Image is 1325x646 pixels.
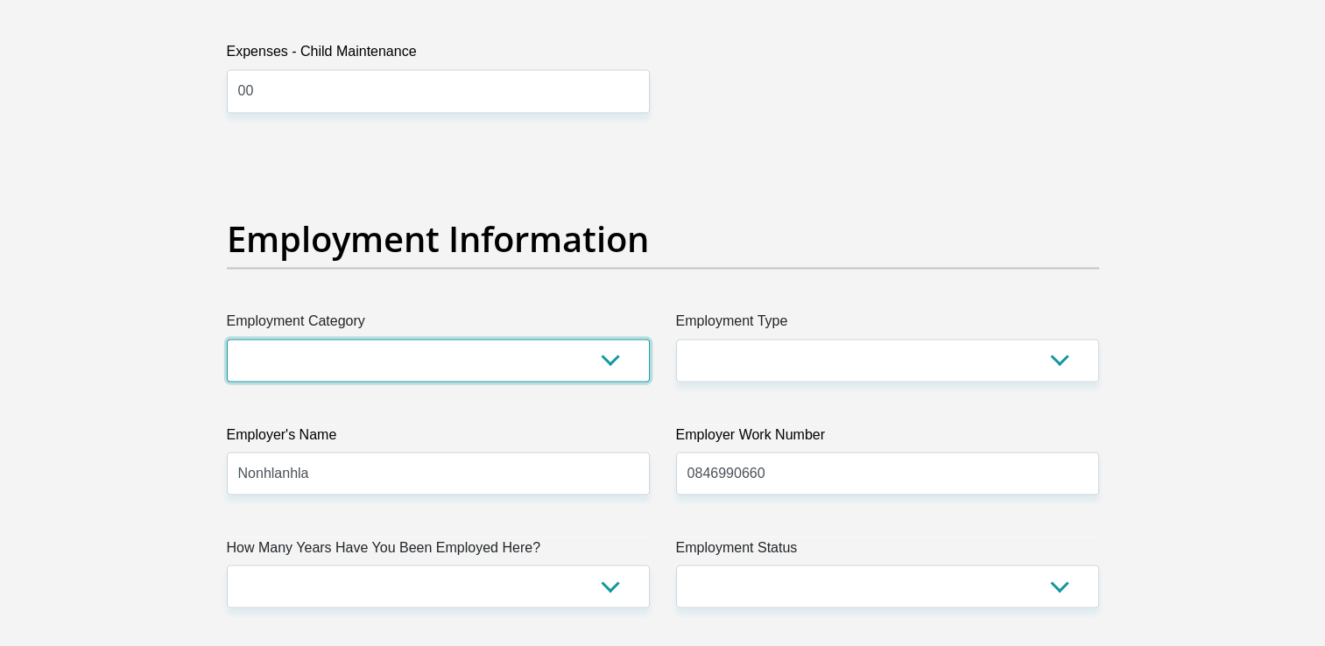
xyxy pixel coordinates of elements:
label: Employment Category [227,311,650,339]
label: Employment Type [676,311,1099,339]
label: Expenses - Child Maintenance [227,41,650,69]
input: Employer Work Number [676,452,1099,495]
label: Employer's Name [227,424,650,452]
input: Employer's Name [227,452,650,495]
input: Expenses - Child Maintenance [227,69,650,112]
label: Employer Work Number [676,424,1099,452]
label: How Many Years Have You Been Employed Here? [227,537,650,565]
h2: Employment Information [227,218,1099,260]
label: Employment Status [676,537,1099,565]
